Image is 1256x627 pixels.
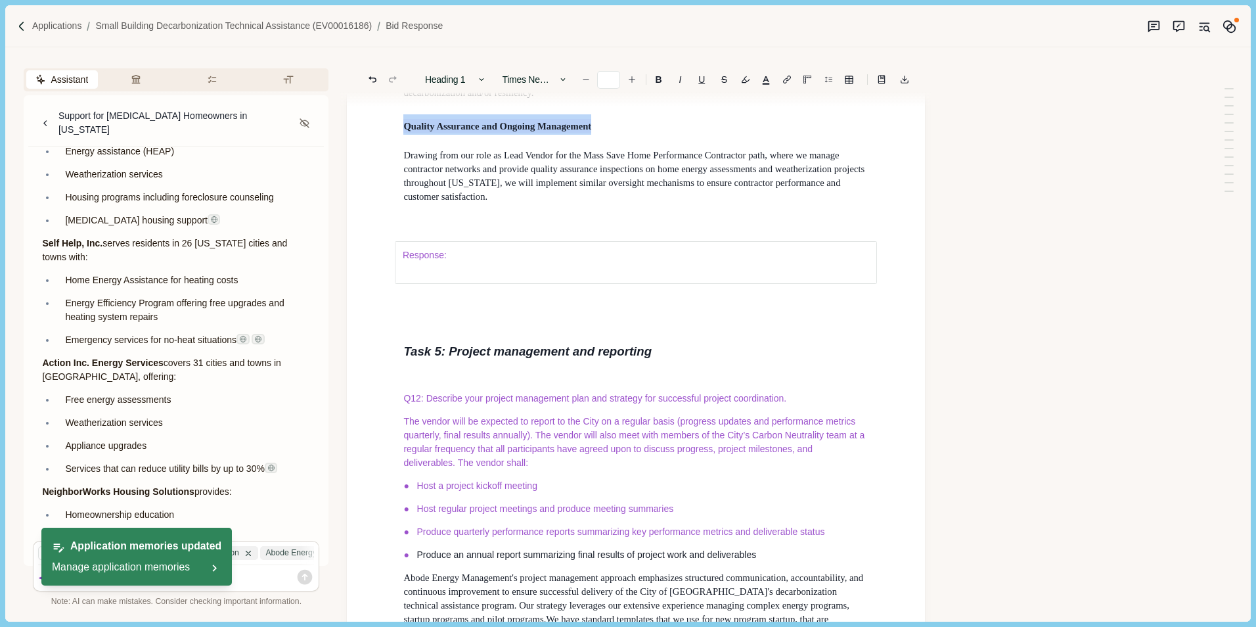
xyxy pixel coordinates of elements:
p: Energy assistance (HEAP) [65,145,301,158]
button: B [648,70,669,89]
button: Decrease font size [577,70,595,89]
button: Increase font size [623,70,641,89]
div: Manage application memories [52,559,221,576]
button: U [692,70,712,89]
button: Line height [872,70,891,89]
span: Response: [403,250,447,260]
span: Quality Assurance and Ongoing Management [403,119,591,133]
img: Forward slash icon [81,20,95,32]
span: ● [403,526,409,537]
span: ● [403,480,409,491]
span: The vendor will be expected to report to the City on a regular basis (progress updates and perfor... [403,416,867,468]
img: Forward slash icon [372,20,386,32]
span: Services that can reduce utility bills by up to 30% [65,463,265,474]
s: S [721,75,727,84]
p: Home Energy Assistance for heating costs [65,273,301,287]
i: I [679,75,682,84]
p: covers 31 cities and towns in [GEOGRAPHIC_DATA], offering: [42,356,310,384]
span: [MEDICAL_DATA] housing support [65,215,208,225]
span: Drawing from our role as Lead Vendor for the Mass Save Home Performance Contractor path, where we... [403,150,866,188]
strong: Self Help, Inc. [42,238,102,248]
button: Line height [778,70,796,89]
span: ● [403,503,409,514]
span: Produce quarterly performance reports summarizing key performance metrics and deliverable status [417,526,825,537]
span: Emergency services for no-heat situations [65,335,236,345]
span: Abode Energy Management's project management approach emphasizes structured communication, accoun... [403,572,865,624]
div: Support for [MEDICAL_DATA] Homeowners in [US_STATE] [58,109,294,137]
a: Bid Response [386,19,443,33]
p: Housing programs including foreclosure counseling [65,191,301,204]
p: Energy Efficiency Program offering free upgrades and heating system repairs [65,296,301,324]
span: ● [403,549,409,560]
span: Assistant [51,73,88,87]
button: Export to docx [895,70,914,89]
span: Host regular project meetings and produce meeting summaries [417,503,674,514]
p: Homeownership education [65,508,301,522]
span: Task 5: Project management and reporting [403,344,652,358]
div: Application memories updated [52,538,221,555]
button: Line height [819,70,838,89]
u: U [698,75,705,84]
button: S [714,70,734,89]
strong: NeighborWorks Housing Solutions [42,486,194,497]
span: , we will implement similar oversight mechanisms to ensure contractor performance and customer sa... [403,177,843,202]
img: Forward slash icon [16,20,28,32]
p: Weatherization services [65,168,301,181]
p: Weatherization services [65,416,301,430]
button: Line height [840,70,858,89]
strong: Action Inc. Energy Services [42,358,163,368]
p: Free energy assessments [65,393,301,407]
div: Abode Energy Ma....html [260,546,373,560]
button: Redo [384,70,402,89]
button: I [671,70,689,89]
p: provides: [42,485,310,499]
button: Heading 1 [418,70,493,89]
a: Applications [32,19,82,33]
button: Undo [363,70,382,89]
span: Host a project kickoff meeting [417,480,537,491]
span: Q12: Describe your project management plan and strategy for successful project coordination. [403,393,786,404]
button: Adjust margins [798,70,817,89]
a: Small Building Decarbonization Technical Assistance (EV00016186) [95,19,372,33]
span: Produce an annual report summarizing final results of project work and deliverables [417,549,757,560]
p: serves residents in 26 [US_STATE] cities and towns with: [42,237,310,264]
p: Appliance upgrades [65,439,301,453]
button: Times New Roman [495,70,574,89]
b: B [656,75,662,84]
